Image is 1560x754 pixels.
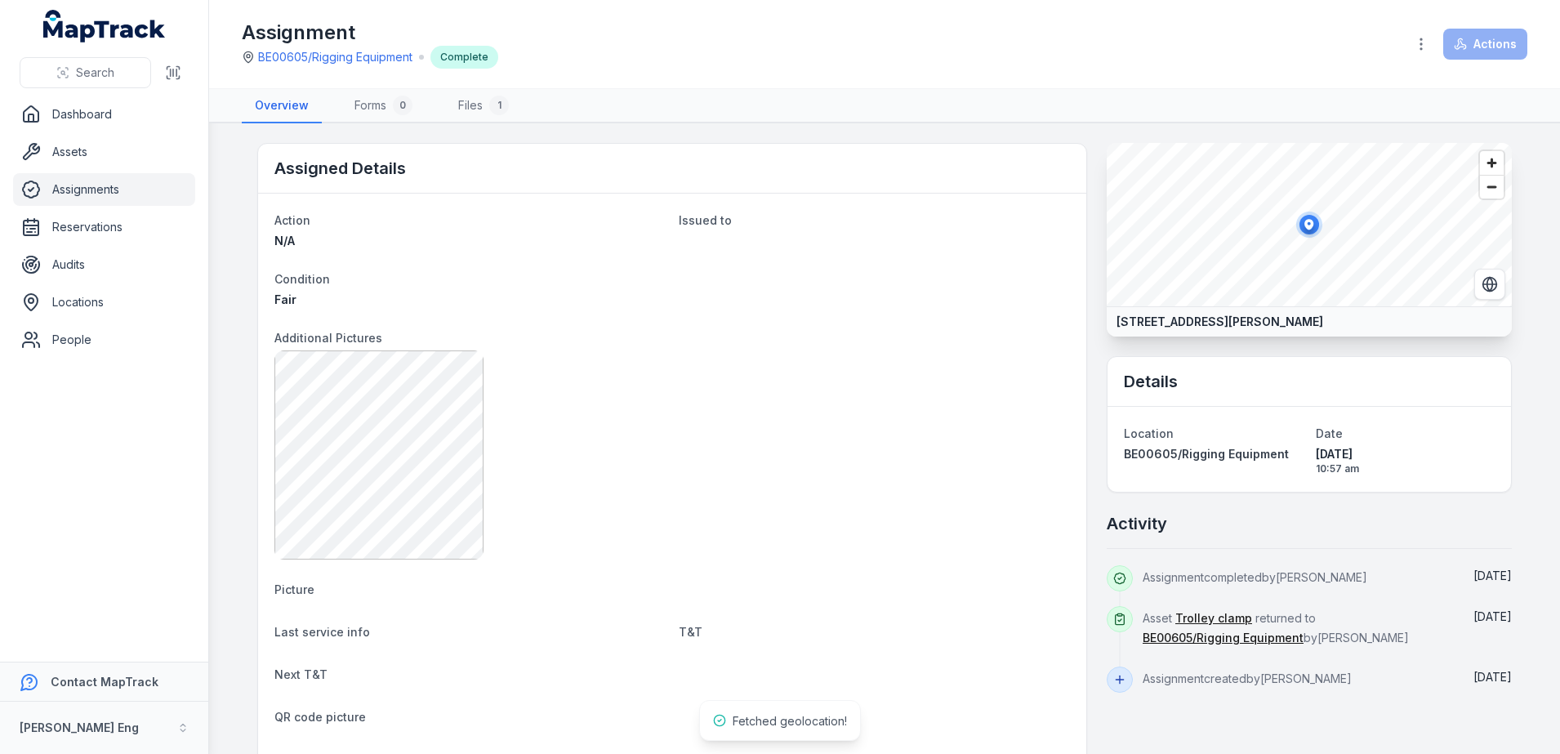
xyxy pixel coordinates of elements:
[733,714,847,728] span: Fetched geolocation!
[1473,609,1512,623] time: 25/08/2025, 9:42:30 am
[274,710,366,724] span: QR code picture
[13,323,195,356] a: People
[1316,446,1495,462] span: [DATE]
[1107,512,1167,535] h2: Activity
[1473,569,1512,582] span: [DATE]
[242,89,322,123] a: Overview
[274,157,406,180] h2: Assigned Details
[43,10,166,42] a: MapTrack
[679,213,732,227] span: Issued to
[1480,151,1504,175] button: Zoom in
[1143,611,1409,645] span: Asset returned to by [PERSON_NAME]
[1316,446,1495,475] time: 21/08/2025, 10:57:00 am
[274,625,370,639] span: Last service info
[489,96,509,115] div: 1
[1143,630,1304,646] a: BE00605/Rigging Equipment
[1473,569,1512,582] time: 25/08/2025, 9:42:30 am
[1117,314,1323,330] strong: [STREET_ADDRESS][PERSON_NAME]
[20,57,151,88] button: Search
[51,675,158,689] strong: Contact MapTrack
[1143,570,1367,584] span: Assignment completed by [PERSON_NAME]
[1316,426,1343,440] span: Date
[1107,143,1512,306] canvas: Map
[1480,175,1504,199] button: Zoom out
[1473,670,1512,684] span: [DATE]
[13,286,195,319] a: Locations
[274,234,295,248] span: N/A
[1316,462,1495,475] span: 10:57 am
[445,89,522,123] a: Files1
[13,98,195,131] a: Dashboard
[1124,446,1303,462] a: BE00605/Rigging Equipment
[13,173,195,206] a: Assignments
[1143,671,1352,685] span: Assignment created by [PERSON_NAME]
[679,625,702,639] span: T&T
[341,89,426,123] a: Forms0
[274,213,310,227] span: Action
[258,49,412,65] a: BE00605/Rigging Equipment
[13,248,195,281] a: Audits
[1175,610,1252,627] a: Trolley clamp
[1474,269,1505,300] button: Switch to Satellite View
[274,272,330,286] span: Condition
[20,721,139,734] strong: [PERSON_NAME] Eng
[274,667,328,681] span: Next T&T
[242,20,498,46] h1: Assignment
[274,331,382,345] span: Additional Pictures
[430,46,498,69] div: Complete
[1124,447,1289,461] span: BE00605/Rigging Equipment
[274,582,314,596] span: Picture
[1124,426,1174,440] span: Location
[1473,670,1512,684] time: 21/08/2025, 10:57:00 am
[13,211,195,243] a: Reservations
[393,96,412,115] div: 0
[1124,370,1178,393] h2: Details
[13,136,195,168] a: Assets
[1473,609,1512,623] span: [DATE]
[274,292,296,306] span: Fair
[76,65,114,81] span: Search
